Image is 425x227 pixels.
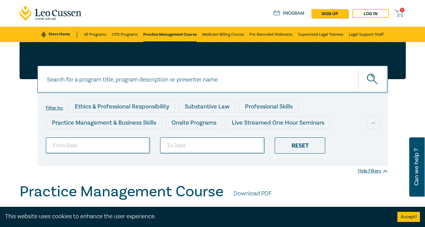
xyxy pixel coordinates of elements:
[239,100,299,113] div: Professional Skills
[165,116,222,129] div: Onsite Programs
[413,141,420,193] span: Can we help ?
[160,137,265,154] input: To Date
[46,116,162,129] div: Practice Management & Business Skills
[5,212,387,221] div: This website uses cookies to enhance the user experience.
[400,8,404,12] span: 0
[226,116,330,129] div: Live Streamed One Hour Seminars
[84,27,107,42] a: All Programs
[46,132,173,145] div: Live Streamed Conferences and Intensives
[41,31,77,37] a: Store Home
[397,212,420,222] button: Accept cookies
[367,116,380,129] div: ...
[275,137,325,154] div: Reset
[273,10,305,17] a: Program
[202,27,244,42] a: Medicare Billing Course
[143,27,197,42] a: Practice Management Course
[37,66,388,93] input: Search for a program title, program description or presenter name
[46,137,150,154] input: From Date
[358,168,388,174] div: Hide Filters
[352,9,389,18] a: Log in
[46,105,63,111] label: Filter by:
[311,9,348,18] a: sign up
[176,132,283,145] div: Live Streamed Practical Workshops
[69,100,175,113] div: Ethics & Professional Responsibility
[349,27,384,42] a: Legal Support Staff
[112,27,138,42] a: CPD Programs
[298,27,343,42] a: Supervised Legal Trainees
[20,183,223,200] h1: Practice Management Course
[179,100,236,113] div: Substantive Law
[234,189,272,198] a: Download PDF
[249,27,293,42] a: Pre-Recorded Webcasts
